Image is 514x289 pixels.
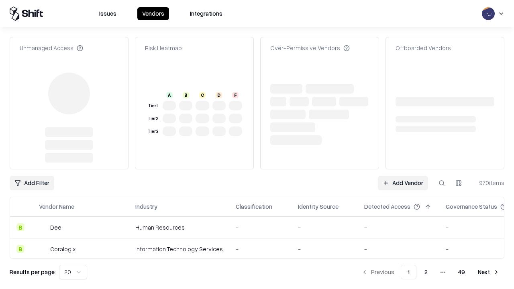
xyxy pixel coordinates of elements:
div: - [364,245,433,253]
button: 2 [418,265,434,279]
div: - [364,223,433,232]
div: B [183,92,189,98]
div: Detected Access [364,202,410,211]
div: - [298,223,351,232]
button: Next [473,265,504,279]
div: Deel [50,223,63,232]
div: C [199,92,206,98]
div: Classification [236,202,272,211]
a: Add Vendor [378,176,428,190]
div: Coralogix [50,245,75,253]
div: Tier 1 [147,102,159,109]
img: Coralogix [39,245,47,253]
div: F [232,92,239,98]
div: Over-Permissive Vendors [270,44,350,52]
img: Deel [39,223,47,231]
div: B [16,223,24,231]
div: Identity Source [298,202,339,211]
button: Add Filter [10,176,54,190]
div: Vendor Name [39,202,74,211]
button: Integrations [185,7,227,20]
nav: pagination [357,265,504,279]
div: - [298,245,351,253]
div: A [166,92,173,98]
div: 970 items [472,179,504,187]
div: Offboarded Vendors [396,44,451,52]
div: Unmanaged Access [20,44,83,52]
p: Results per page: [10,268,56,276]
div: Human Resources [135,223,223,232]
div: B [16,245,24,253]
button: 49 [452,265,471,279]
button: Issues [94,7,121,20]
div: Information Technology Services [135,245,223,253]
div: Tier 3 [147,128,159,135]
button: Vendors [137,7,169,20]
div: Risk Heatmap [145,44,182,52]
div: - [236,245,285,253]
div: Governance Status [446,202,497,211]
div: - [236,223,285,232]
div: Industry [135,202,157,211]
div: D [216,92,222,98]
button: 1 [401,265,416,279]
div: Tier 2 [147,115,159,122]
